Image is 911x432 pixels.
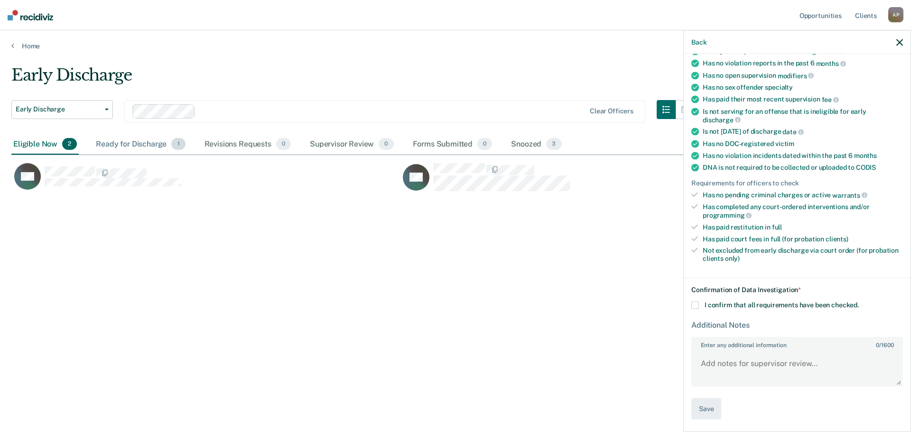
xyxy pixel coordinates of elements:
[876,341,893,348] span: / 1600
[854,152,877,159] span: months
[546,138,561,150] span: 3
[826,235,848,242] span: clients)
[691,320,903,329] div: Additional Notes
[703,235,903,243] div: Has paid court fees in full (for probation
[816,60,846,67] span: months
[11,42,900,50] a: Home
[16,105,101,113] span: Early Discharge
[509,134,563,155] div: Snoozed
[703,191,903,199] div: Has no pending criminal charges or active
[11,65,695,92] div: Early Discharge
[590,107,633,115] div: Clear officers
[703,223,903,231] div: Has paid restitution in
[379,138,393,150] span: 0
[11,134,79,155] div: Eligible Now
[703,83,903,92] div: Has no sex offender
[691,38,706,46] button: Back
[703,71,903,80] div: Has no open supervision
[725,255,740,262] span: only)
[800,47,843,55] span: assignment
[400,163,789,201] div: CaseloadOpportunityCell-6941696
[8,10,53,20] img: Recidiviz
[171,138,185,150] span: 1
[94,134,187,155] div: Ready for Discharge
[703,116,741,123] span: discharge
[691,398,721,419] button: Save
[705,301,859,308] span: I confirm that all requirements have been checked.
[888,7,903,22] div: A P
[832,191,867,199] span: warrants
[703,164,903,172] div: DNA is not required to be collected or uploaded to
[703,203,903,219] div: Has completed any court-ordered interventions and/or
[203,134,293,155] div: Revisions Requests
[703,95,903,104] div: Has paid their most recent supervision
[703,59,903,68] div: Has no violation reports in the past 6
[411,134,494,155] div: Forms Submitted
[703,128,903,136] div: Is not [DATE] of discharge
[778,72,814,79] span: modifiers
[703,247,903,263] div: Not excluded from early discharge via court order (for probation clients
[691,286,903,294] div: Confirmation of Data Investigation
[62,138,77,150] span: 2
[765,83,793,91] span: specialty
[11,163,400,201] div: CaseloadOpportunityCell-6959868
[772,223,782,230] span: full
[691,179,903,187] div: Requirements for officers to check
[692,338,902,348] label: Enter any additional information
[477,138,492,150] span: 0
[703,108,903,124] div: Is not serving for an offense that is ineligible for early
[308,134,396,155] div: Supervisor Review
[782,128,803,136] span: date
[822,96,839,103] span: fee
[703,140,903,148] div: Has no DOC-registered
[703,211,752,219] span: programming
[775,140,794,147] span: victim
[856,164,876,171] span: CODIS
[876,341,879,348] span: 0
[703,152,903,160] div: Has no violation incidents dated within the past 6
[276,138,291,150] span: 0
